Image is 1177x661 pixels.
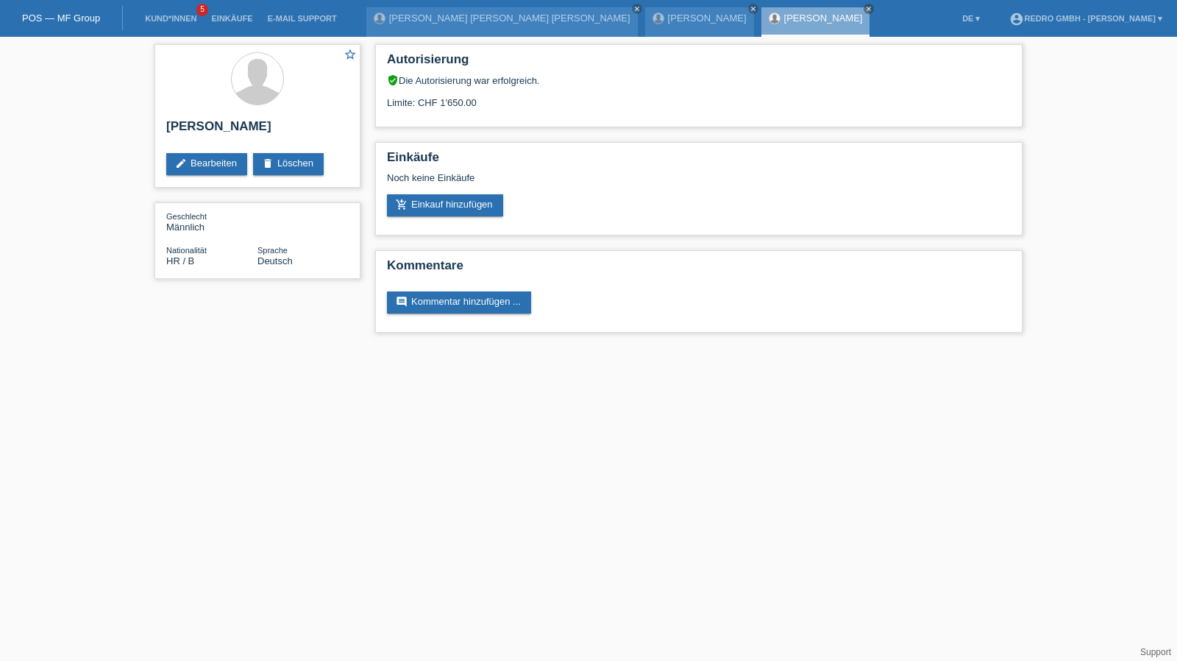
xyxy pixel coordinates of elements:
div: Die Autorisierung war erfolgreich. [387,74,1011,86]
a: [PERSON_NAME] [784,13,863,24]
a: [PERSON_NAME] [PERSON_NAME] [PERSON_NAME] [389,13,630,24]
i: add_shopping_cart [396,199,408,211]
a: add_shopping_cartEinkauf hinzufügen [387,194,503,216]
span: Deutsch [257,255,293,266]
i: close [865,5,872,13]
a: deleteLöschen [253,153,324,175]
a: Einkäufe [204,14,260,23]
h2: Autorisierung [387,52,1011,74]
span: Kroatien / B / 20.01.2022 [166,255,194,266]
a: Support [1140,647,1171,657]
a: account_circleRedro GmbH - [PERSON_NAME] ▾ [1002,14,1170,23]
a: E-Mail Support [260,14,344,23]
i: edit [175,158,187,169]
i: verified_user [387,74,399,86]
i: close [633,5,641,13]
a: Kund*innen [138,14,204,23]
span: Geschlecht [166,212,207,221]
a: star_border [344,48,357,63]
a: close [748,4,758,14]
i: comment [396,296,408,308]
div: Noch keine Einkäufe [387,172,1011,194]
i: account_circle [1009,12,1024,26]
span: 5 [196,4,208,16]
a: commentKommentar hinzufügen ... [387,291,531,314]
h2: Einkäufe [387,150,1011,172]
i: delete [262,158,274,169]
a: close [632,4,642,14]
h2: [PERSON_NAME] [166,119,349,141]
a: editBearbeiten [166,153,247,175]
a: [PERSON_NAME] [668,13,747,24]
span: Sprache [257,246,288,255]
a: POS — MF Group [22,13,100,24]
a: DE ▾ [955,14,987,23]
h2: Kommentare [387,258,1011,280]
i: star_border [344,48,357,61]
div: Männlich [166,211,257,233]
i: close [750,5,757,13]
a: close [864,4,874,14]
div: Limite: CHF 1'650.00 [387,86,1011,108]
span: Nationalität [166,246,207,255]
